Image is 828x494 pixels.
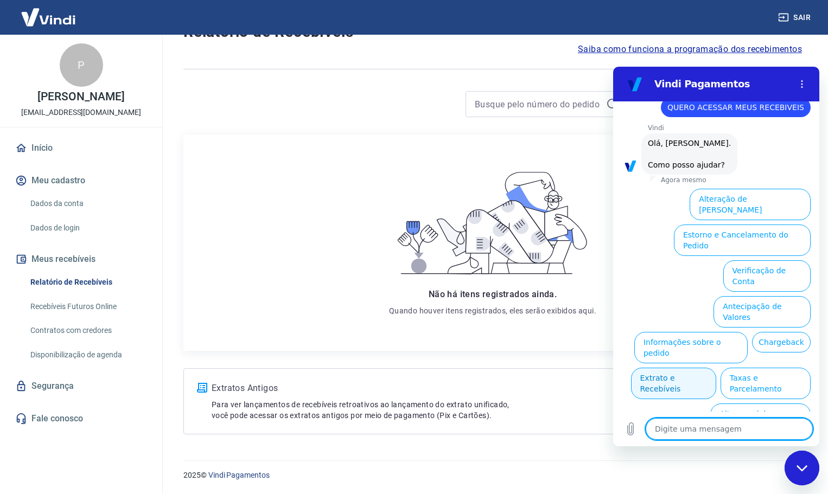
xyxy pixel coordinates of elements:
a: Relatório de Recebíveis [26,271,149,293]
button: Meu cadastro [13,169,149,193]
a: Dados da conta [26,193,149,215]
a: Fale conosco [13,407,149,431]
iframe: Botão para abrir a janela de mensagens, conversa em andamento [785,451,819,485]
p: Extratos Antigos [212,382,683,395]
img: Vindi [13,1,84,34]
a: Disponibilização de agenda [26,344,149,366]
button: Meus recebíveis [13,247,149,271]
a: Recebíveis Futuros Online [26,296,149,318]
iframe: Janela de mensagens [613,67,819,446]
p: 2025 © [183,470,802,481]
p: [EMAIL_ADDRESS][DOMAIN_NAME] [21,107,141,118]
a: Contratos com credores [26,319,149,342]
a: Início [13,136,149,160]
span: Não há itens registrados ainda. [429,289,557,299]
button: Sair [776,8,815,28]
p: Para ver lançamentos de recebíveis retroativos ao lançamento do extrato unificado, você pode aces... [212,399,683,421]
div: P [60,43,103,87]
p: Quando houver itens registrados, eles serão exibidos aqui. [389,305,596,316]
a: Saiba como funciona a programação dos recebimentos [578,43,802,56]
a: Dados de login [26,217,149,239]
a: Vindi Pagamentos [208,471,270,479]
img: ícone [197,383,207,393]
p: [PERSON_NAME] [37,91,124,102]
input: Busque pelo número do pedido [475,96,602,112]
a: Segurança [13,374,149,398]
